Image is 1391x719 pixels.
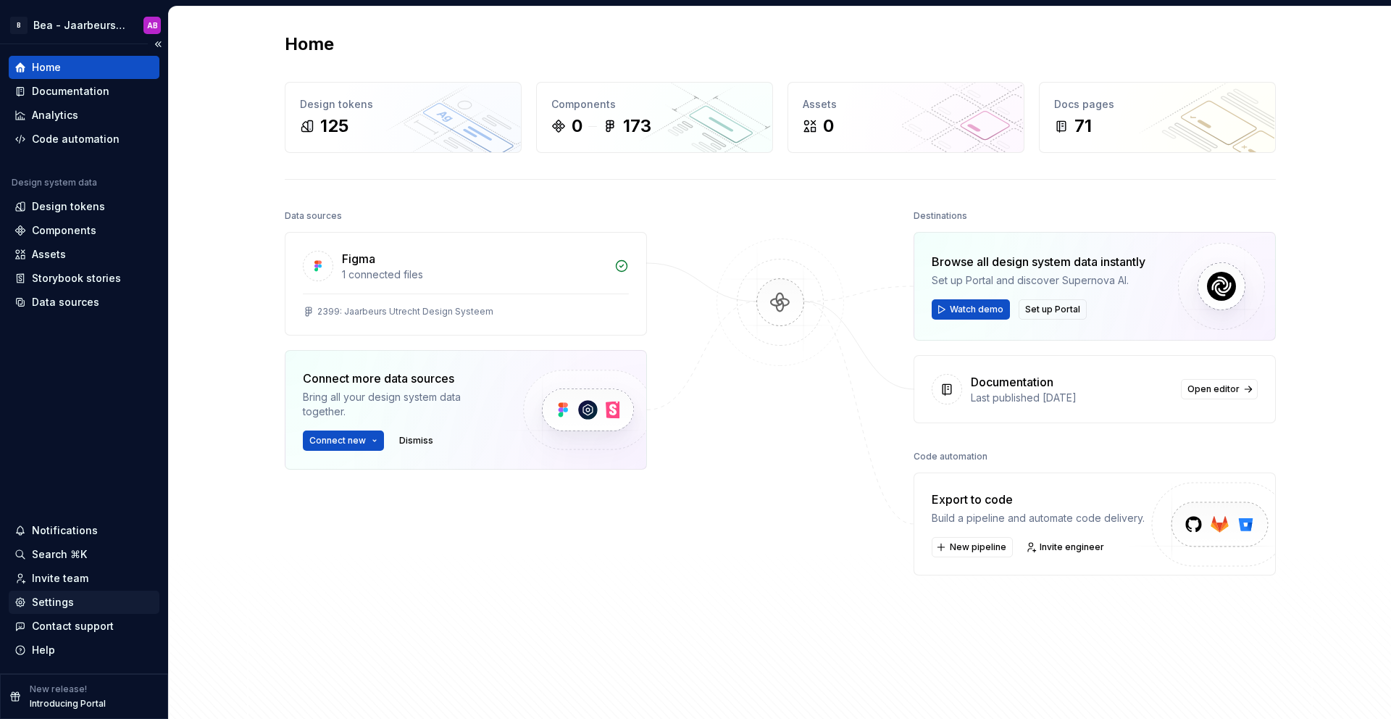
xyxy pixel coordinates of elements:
button: Connect new [303,431,384,451]
a: Analytics [9,104,159,127]
div: Storybook stories [32,271,121,286]
a: Storybook stories [9,267,159,290]
a: Docs pages71 [1039,82,1276,153]
div: B [10,17,28,34]
button: Contact support [9,615,159,638]
div: Last published [DATE] [971,391,1172,405]
div: Settings [32,595,74,610]
div: Connect more data sources [303,370,498,387]
h2: Home [285,33,334,56]
p: New release! [30,683,87,695]
span: New pipeline [950,541,1006,553]
a: Home [9,56,159,79]
button: New pipeline [932,537,1013,557]
button: Search ⌘K [9,543,159,566]
div: Home [32,60,61,75]
div: Figma [342,250,375,267]
div: Bea - Jaarbeurs [GEOGRAPHIC_DATA] [33,18,126,33]
div: Code automation [914,446,987,467]
button: BBea - Jaarbeurs [GEOGRAPHIC_DATA]AB [3,9,165,41]
button: Dismiss [393,431,440,451]
div: Code automation [32,132,120,146]
div: Design tokens [300,97,506,112]
a: Assets0 [788,82,1024,153]
a: Components [9,219,159,242]
div: 0 [572,115,582,138]
div: Documentation [971,373,1053,391]
div: AB [147,20,158,31]
p: Introducing Portal [30,698,106,710]
div: 71 [1074,115,1092,138]
span: Open editor [1187,383,1240,395]
a: Documentation [9,80,159,103]
div: Invite team [32,571,88,586]
a: Open editor [1181,379,1258,399]
div: Browse all design system data instantly [932,253,1145,270]
a: Invite engineer [1022,537,1111,557]
div: Data sources [285,206,342,226]
a: Components0173 [536,82,773,153]
div: Contact support [32,619,114,633]
div: Components [32,223,96,238]
button: Set up Portal [1019,299,1087,320]
div: Export to code [932,491,1145,508]
button: Notifications [9,519,159,542]
div: Destinations [914,206,967,226]
div: Bring all your design system data together. [303,390,498,419]
div: Assets [803,97,1009,112]
a: Assets [9,243,159,266]
div: Notifications [32,523,98,538]
a: Invite team [9,567,159,590]
span: Watch demo [950,304,1003,315]
div: 1 connected files [342,267,606,282]
div: Design tokens [32,199,105,214]
button: Watch demo [932,299,1010,320]
div: Components [551,97,758,112]
div: Set up Portal and discover Supernova AI. [932,273,1145,288]
div: Documentation [32,84,109,99]
div: 173 [623,115,651,138]
div: 0 [823,115,834,138]
div: Docs pages [1054,97,1261,112]
div: Design system data [12,177,97,188]
a: Design tokens [9,195,159,218]
div: 125 [320,115,348,138]
a: Code automation [9,128,159,151]
span: Connect new [309,435,366,446]
div: Analytics [32,108,78,122]
div: Search ⌘K [32,547,87,562]
button: Collapse sidebar [148,34,168,54]
span: Set up Portal [1025,304,1080,315]
span: Dismiss [399,435,433,446]
div: 2399: Jaarbeurs Utrecht Design Systeem [317,306,493,317]
a: Figma1 connected files2399: Jaarbeurs Utrecht Design Systeem [285,232,647,336]
span: Invite engineer [1040,541,1104,553]
a: Design tokens125 [285,82,522,153]
div: Help [32,643,55,657]
a: Data sources [9,291,159,314]
div: Data sources [32,295,99,309]
button: Help [9,639,159,662]
div: Build a pipeline and automate code delivery. [932,511,1145,525]
a: Settings [9,591,159,614]
div: Assets [32,247,66,262]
